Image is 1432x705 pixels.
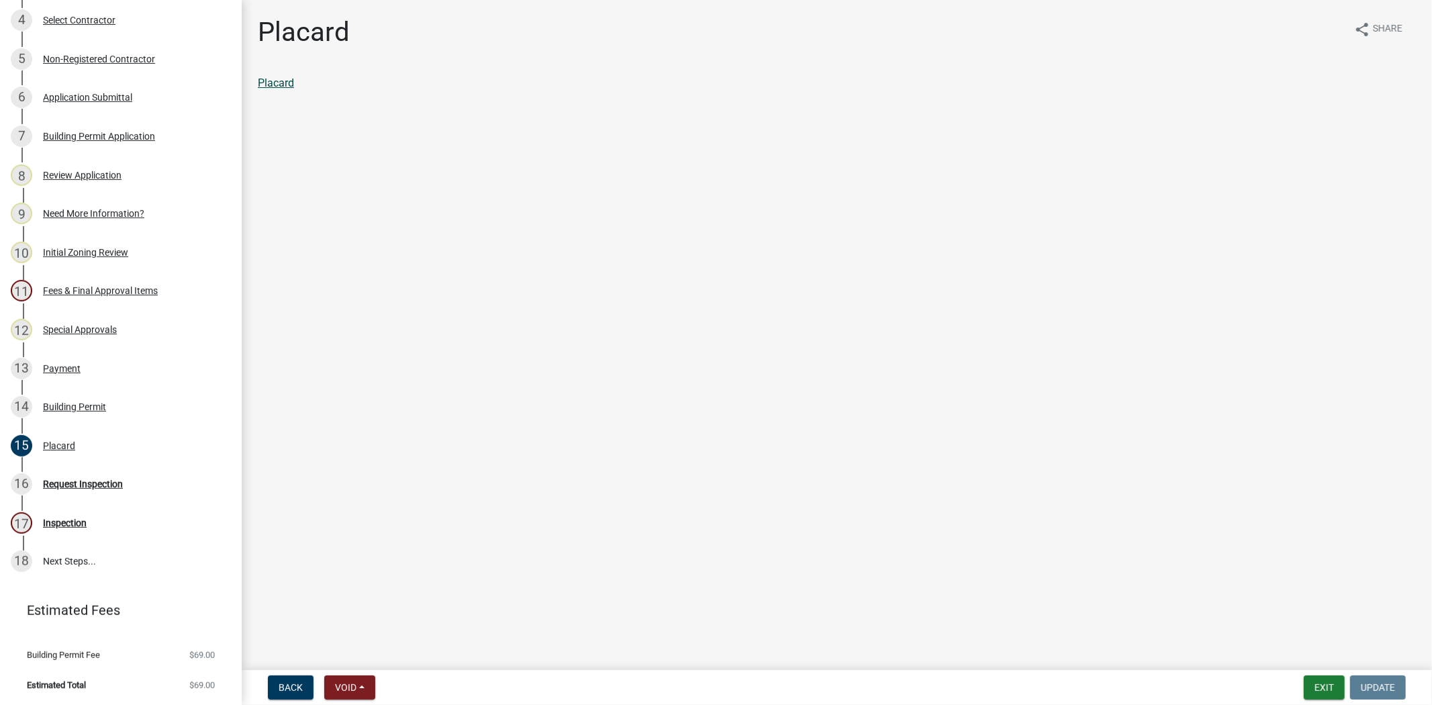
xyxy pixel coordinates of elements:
[1373,21,1402,38] span: Share
[43,15,115,25] div: Select Contractor
[11,87,32,108] div: 6
[335,682,356,693] span: Void
[43,518,87,528] div: Inspection
[11,551,32,572] div: 18
[11,396,32,418] div: 14
[268,675,314,700] button: Back
[43,402,106,412] div: Building Permit
[11,319,32,340] div: 12
[11,242,32,263] div: 10
[189,681,215,690] span: $69.00
[189,651,215,659] span: $69.00
[11,9,32,31] div: 4
[43,286,158,295] div: Fees & Final Approval Items
[324,675,375,700] button: Void
[11,164,32,186] div: 8
[11,435,32,457] div: 15
[1304,675,1345,700] button: Exit
[43,132,155,141] div: Building Permit Application
[11,512,32,534] div: 17
[279,682,303,693] span: Back
[43,479,123,489] div: Request Inspection
[43,209,144,218] div: Need More Information?
[43,171,122,180] div: Review Application
[11,597,220,624] a: Estimated Fees
[11,48,32,70] div: 5
[43,93,132,102] div: Application Submittal
[11,203,32,224] div: 9
[11,358,32,379] div: 13
[1350,675,1406,700] button: Update
[43,441,75,451] div: Placard
[11,126,32,147] div: 7
[1361,682,1395,693] span: Update
[1343,16,1413,42] button: shareShare
[43,248,128,257] div: Initial Zoning Review
[11,280,32,301] div: 11
[43,325,117,334] div: Special Approvals
[43,364,81,373] div: Payment
[11,473,32,495] div: 16
[27,681,86,690] span: Estimated Total
[43,54,155,64] div: Non-Registered Contractor
[1354,21,1370,38] i: share
[258,77,294,89] a: Placard
[258,16,350,48] h1: Placard
[27,651,100,659] span: Building Permit Fee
